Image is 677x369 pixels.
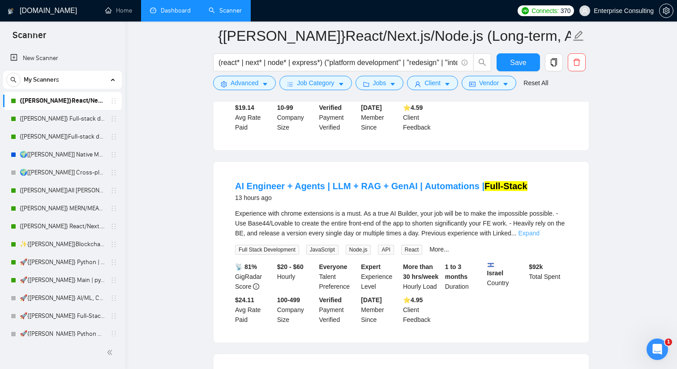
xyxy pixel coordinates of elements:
[235,208,567,238] div: Experience with chrome extensions is a must. As a true AI Builder, your job will be to make the i...
[473,53,491,71] button: search
[20,164,105,182] a: 🌍[[PERSON_NAME]] Cross-platform Mobile WW
[665,339,672,346] span: 1
[218,25,571,47] input: Scanner name...
[361,104,381,111] b: [DATE]
[20,325,105,343] a: 🚀{[PERSON_NAME]} Python AI/ML Integrations
[529,263,543,270] b: $ 92k
[527,262,569,291] div: Total Spent
[110,277,117,284] span: holder
[488,262,494,268] img: 🇮🇱
[20,307,105,325] a: 🚀{[PERSON_NAME]} Full-Stack Python (Backend + Frontend)
[11,267,297,277] div: Была ли полезна эта статья?
[269,4,286,21] button: Свернуть окно
[511,230,517,237] span: ...
[545,53,563,71] button: copy
[20,271,105,289] a: 🚀{[PERSON_NAME]} Main | python | django | AI (+less than 30 h)
[275,103,317,132] div: Company Size
[531,6,558,16] span: Connects:
[523,78,548,88] a: Reset All
[518,230,540,237] a: Expand
[275,262,317,291] div: Hourly
[407,76,458,90] button: userClientcaret-down
[235,210,565,237] span: Experience with chrome extensions is a must. As a true AI Builder, your job will be to make the i...
[110,295,117,302] span: holder
[166,276,189,294] span: smiley reaction
[235,263,257,270] b: 📡 81%
[573,30,584,42] span: edit
[429,246,449,253] a: More...
[20,217,105,235] a: {[PERSON_NAME]} React/Next.js/Node.js (Long-term, All Niches)
[20,110,105,128] a: {[PERSON_NAME]} Full-stack devs WW - pain point
[287,81,293,87] span: bars
[6,4,23,21] button: go back
[306,245,338,255] span: JavaScript
[233,295,275,325] div: Avg Rate Paid
[424,78,441,88] span: Client
[110,151,117,158] span: holder
[20,146,105,164] a: 🌍[[PERSON_NAME]] Native Mobile WW
[99,305,209,313] a: Открыть в справочном центре
[24,71,59,89] span: My Scanners
[319,296,342,304] b: Verified
[361,296,381,304] b: [DATE]
[390,81,396,87] span: caret-down
[213,76,276,90] button: settingAdvancedcaret-down
[221,81,227,87] span: setting
[660,7,673,14] span: setting
[462,76,516,90] button: idcardVendorcaret-down
[219,57,458,68] input: Search Freelance Jobs...
[235,181,527,191] a: AI Engineer + Agents | LLM + RAG + GenAI | Automations |Full-Stack
[401,295,443,325] div: Client Feedback
[474,58,491,66] span: search
[359,295,401,325] div: Member Since
[150,7,191,14] a: dashboardDashboard
[110,205,117,212] span: holder
[510,57,526,68] span: Save
[522,7,529,14] img: upwork-logo.png
[171,276,184,294] span: 😃
[319,104,342,111] b: Verified
[444,81,450,87] span: caret-down
[361,263,381,270] b: Expert
[20,253,105,271] a: 🚀{[PERSON_NAME]} Python | Django | AI /
[286,4,302,20] div: Закрыть
[277,296,300,304] b: 100-499
[373,78,386,88] span: Jobs
[8,4,14,18] img: logo
[297,78,334,88] span: Job Category
[561,6,570,16] span: 370
[545,58,562,66] span: copy
[403,104,423,111] b: ⭐️ 4.59
[443,262,485,291] div: Duration
[415,81,421,87] span: user
[469,81,476,87] span: idcard
[209,7,242,14] a: searchScanner
[502,81,509,87] span: caret-down
[110,313,117,320] span: holder
[20,235,105,253] a: ✨{[PERSON_NAME]}Blockchain WW
[233,103,275,132] div: Avg Rate Paid
[110,115,117,122] span: holder
[403,296,423,304] b: ⭐️ 4.95
[110,223,117,230] span: holder
[279,76,351,90] button: barsJob Categorycaret-down
[235,245,299,255] span: Full Stack Development
[233,262,275,291] div: GigRadar Score
[338,81,344,87] span: caret-down
[275,295,317,325] div: Company Size
[277,104,293,111] b: 10-99
[253,283,259,290] span: info-circle
[487,262,526,277] b: Israel
[317,295,360,325] div: Payment Verified
[497,53,540,71] button: Save
[147,276,160,294] span: 😐
[110,259,117,266] span: holder
[568,58,585,66] span: delete
[359,262,401,291] div: Experience Level
[363,81,369,87] span: folder
[142,276,166,294] span: neutral face reaction
[6,73,21,87] button: search
[485,262,527,291] div: Country
[10,49,115,67] a: New Scanner
[359,103,401,132] div: Member Since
